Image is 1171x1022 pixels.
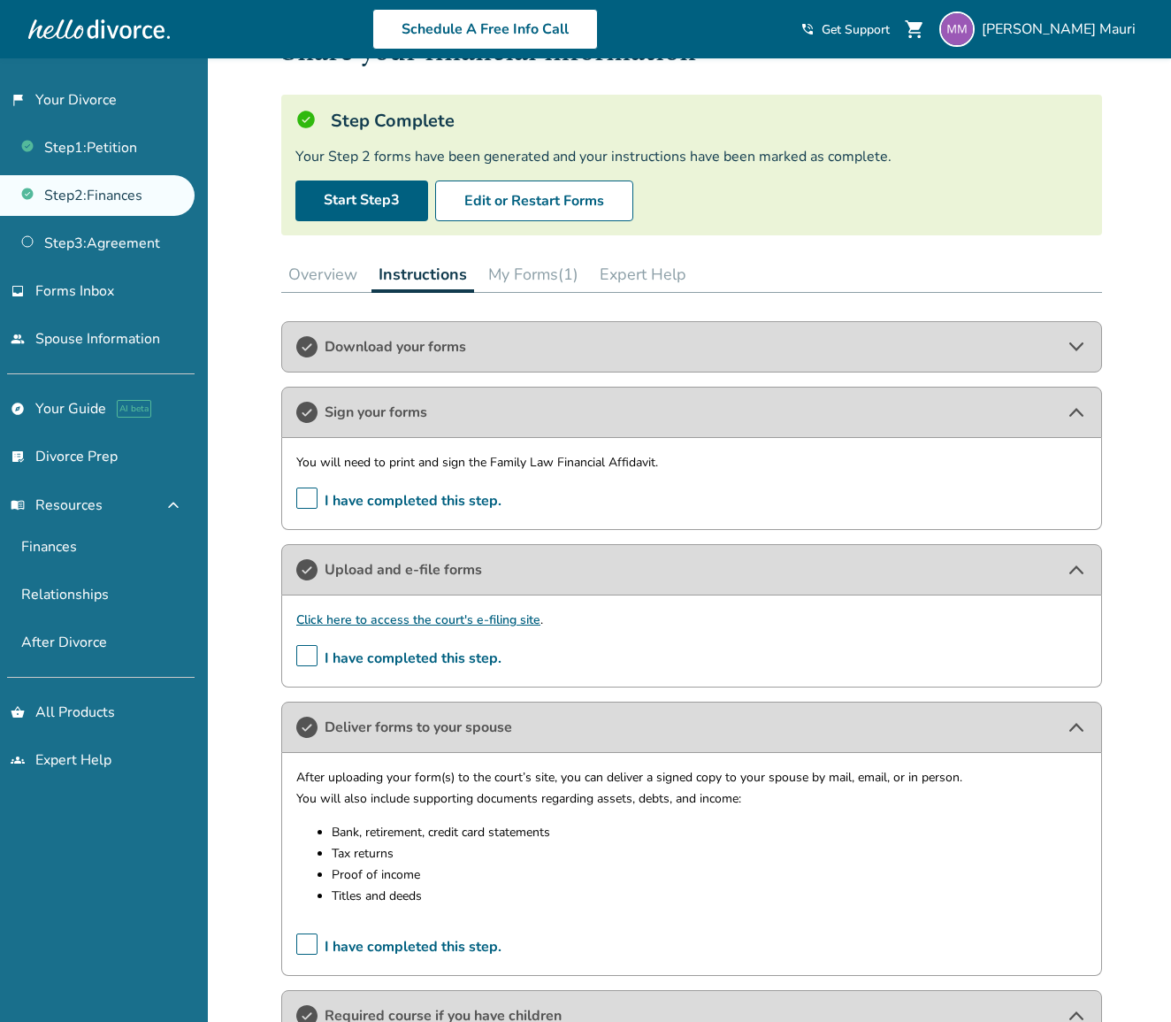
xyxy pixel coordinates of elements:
[1083,937,1171,1022] iframe: Chat Widget
[281,257,364,292] button: Overview
[117,400,151,418] span: AI beta
[295,181,428,221] a: Start Step3
[371,257,474,293] button: Instructions
[11,284,25,298] span: inbox
[11,705,25,719] span: shopping_basket
[296,488,501,515] span: I have completed this step.
[35,281,114,301] span: Forms Inbox
[904,19,925,40] span: shopping_cart
[593,257,693,292] button: Expert Help
[11,450,25,464] span: list_alt_check
[11,93,25,107] span: flag_2
[481,257,585,292] button: My Forms(1)
[11,402,25,416] span: explore
[325,403,1059,422] span: Sign your forms
[325,560,1059,580] span: Upload and e-file forms
[296,610,1087,631] p: .
[332,886,1087,907] p: Titles and deeds
[332,843,1087,864] p: Tax returns
[11,332,25,346] span: people
[982,19,1143,39] span: [PERSON_NAME] Mauri
[331,109,455,133] h5: Step Complete
[296,452,1087,473] p: You will need to print and sign the Family Law Financial Affidavit.
[163,495,184,516] span: expand_less
[296,788,1087,810] p: You will also include supporting documents regarding assets, debts, and income:
[296,767,1087,788] p: After uploading your form(s) to the court’s site, you can deliver a signed copy to your spouse by...
[800,22,815,36] span: phone_in_talk
[325,337,1059,357] span: Download your forms
[295,147,1088,166] div: Your Step 2 forms have been generated and your instructions have been marked as complete.
[325,718,1059,737] span: Deliver forms to your spouse
[11,496,103,515] span: Resources
[332,822,1087,843] p: Bank, retirement, credit card statements
[296,611,540,628] a: Click here to access the court's e-filing site
[296,934,501,961] span: I have completed this step.
[939,12,975,47] img: michelle.dowd@outlook.com
[296,645,501,672] span: I have completed this step.
[332,864,1087,886] p: Proof of income
[372,9,598,50] a: Schedule A Free Info Call
[800,21,890,38] a: phone_in_talkGet Support
[435,181,633,221] button: Edit or Restart Forms
[11,753,25,767] span: groups
[822,21,890,38] span: Get Support
[11,498,25,512] span: menu_book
